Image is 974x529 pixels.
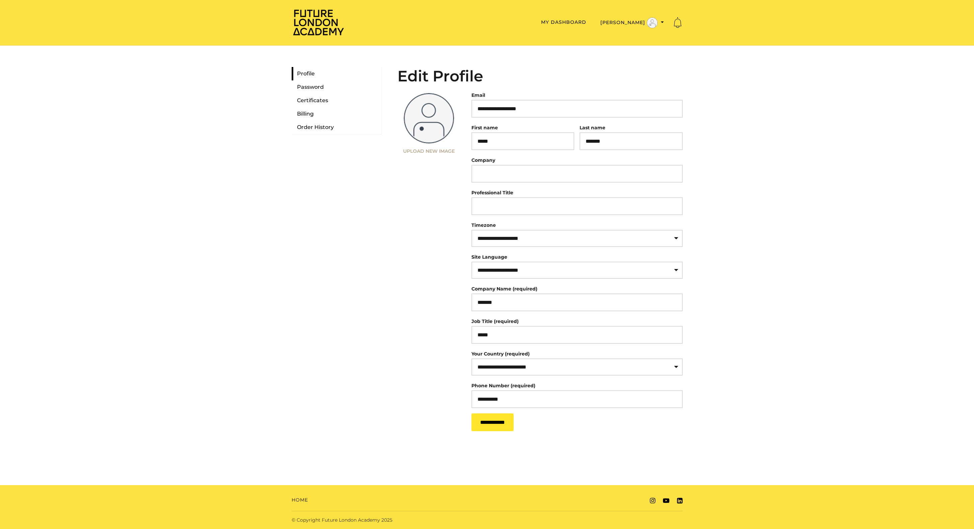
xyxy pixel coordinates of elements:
[580,125,605,131] label: Last name
[292,67,381,80] a: Profile
[286,517,487,524] div: © Copyright Future London Academy 2025
[471,90,485,100] label: Email
[471,254,507,260] label: Site Language
[471,381,535,390] label: Phone Number (required)
[598,17,666,28] button: Toggle menu
[471,155,495,165] label: Company
[292,94,381,107] a: Certificates
[397,67,683,85] h2: Edit Profile
[471,222,496,228] label: Timezone
[286,67,387,431] nav: My Account
[397,149,461,153] label: Upload New Image
[471,284,537,293] label: Company Name (required)
[292,497,308,504] a: Home
[471,317,519,326] label: Job Title (required)
[292,9,345,36] img: Home Page
[471,125,498,131] label: First name
[292,80,381,94] a: Password
[292,121,381,134] a: Order History
[541,19,586,25] a: My Dashboard
[471,188,513,197] label: Professional Title
[292,107,381,121] a: Billing
[471,351,530,357] label: Your Country (required)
